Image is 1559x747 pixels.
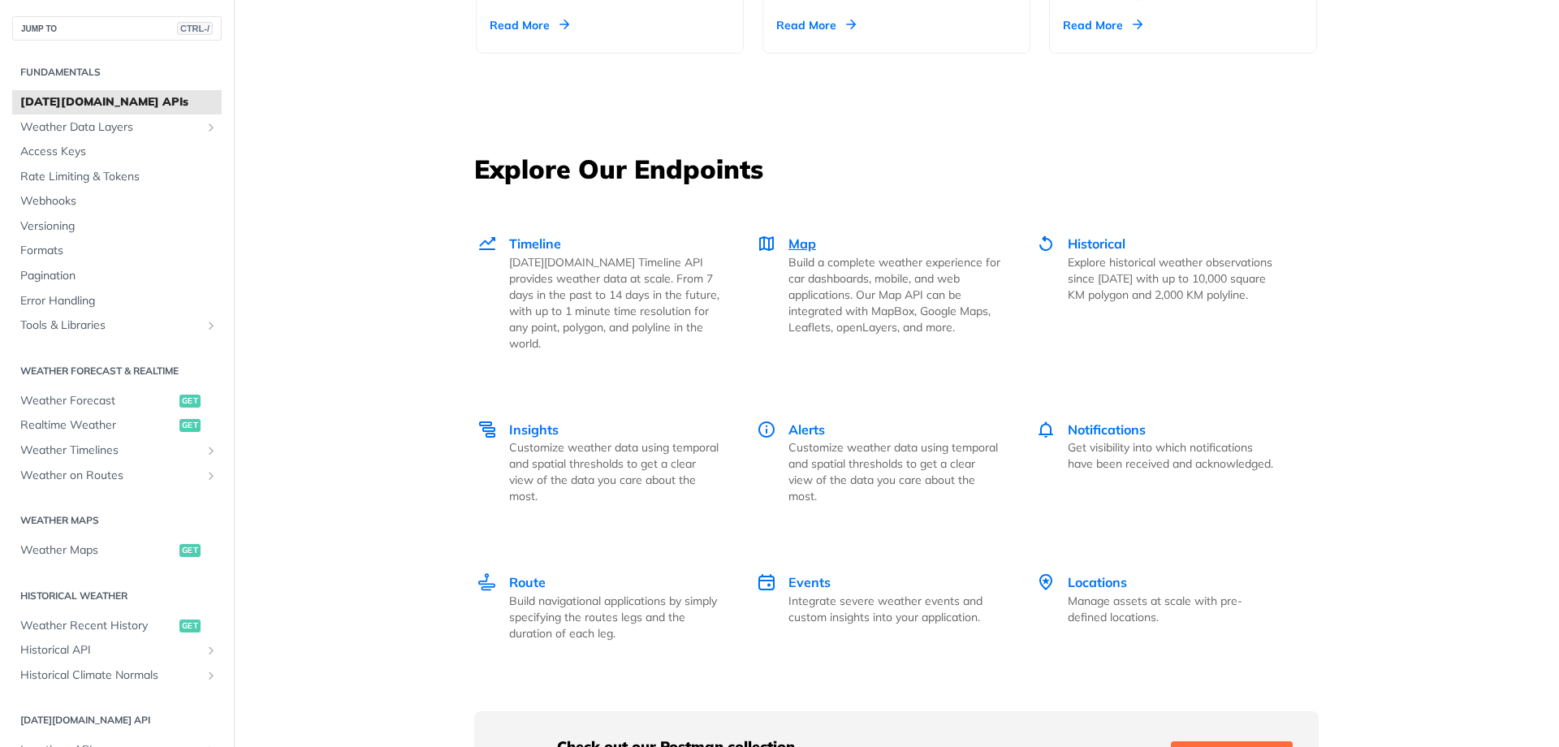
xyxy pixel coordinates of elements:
p: [DATE][DOMAIN_NAME] Timeline API provides weather data at scale. From 7 days in the past to 14 da... [509,254,721,352]
a: Insights Insights Customize weather data using temporal and spatial thresholds to get a clear vie... [476,386,739,539]
span: Locations [1068,574,1127,590]
span: get [179,419,201,432]
span: Events [788,574,831,590]
a: Webhooks [12,189,222,214]
span: Insights [509,421,559,438]
a: Timeline Timeline [DATE][DOMAIN_NAME] Timeline API provides weather data at scale. From 7 days in... [476,200,739,386]
span: Historical [1068,235,1125,252]
span: Weather Data Layers [20,119,201,136]
a: Weather Mapsget [12,538,222,563]
a: Alerts Alerts Customize weather data using temporal and spatial thresholds to get a clear view of... [739,386,1018,539]
button: JUMP TOCTRL-/ [12,16,222,41]
p: Integrate severe weather events and custom insights into your application. [788,593,1000,625]
span: Error Handling [20,293,218,309]
h2: Weather Maps [12,513,222,528]
img: Locations [1036,572,1056,592]
span: get [179,620,201,633]
span: Alerts [788,421,825,438]
p: Customize weather data using temporal and spatial thresholds to get a clear view of the data you ... [788,439,1000,504]
a: Weather Forecastget [12,389,222,413]
span: Pagination [20,268,218,284]
a: Historical APIShow subpages for Historical API [12,638,222,663]
span: Timeline [509,235,561,252]
span: Weather Forecast [20,393,175,409]
a: Realtime Weatherget [12,413,222,438]
span: Rate Limiting & Tokens [20,169,218,185]
span: Map [788,235,816,252]
span: Weather Recent History [20,618,175,634]
span: Weather Maps [20,542,175,559]
span: Versioning [20,218,218,235]
a: Pagination [12,264,222,288]
button: Show subpages for Weather Data Layers [205,121,218,134]
img: Historical [1036,234,1056,253]
button: Show subpages for Weather on Routes [205,469,218,482]
img: Timeline [477,234,497,253]
p: Explore historical weather observations since [DATE] with up to 10,000 square KM polygon and 2,00... [1068,254,1280,303]
a: Events Events Integrate severe weather events and custom insights into your application. [739,538,1018,676]
h2: Historical Weather [12,589,222,603]
div: Read More [776,17,856,33]
img: Events [757,572,776,592]
span: Webhooks [20,193,218,209]
span: Access Keys [20,144,218,160]
span: Tools & Libraries [20,317,201,334]
img: Route [477,572,497,592]
span: Historical API [20,642,201,658]
img: Notifications [1036,420,1056,439]
span: Notifications [1068,421,1146,438]
p: Build a complete weather experience for car dashboards, mobile, and web applications. Our Map API... [788,254,1000,335]
a: Error Handling [12,289,222,313]
a: Rate Limiting & Tokens [12,165,222,189]
h2: Fundamentals [12,65,222,80]
h2: Weather Forecast & realtime [12,364,222,378]
p: Manage assets at scale with pre-defined locations. [1068,593,1280,625]
span: Weather Timelines [20,443,201,459]
a: Formats [12,239,222,263]
a: Weather Recent Historyget [12,614,222,638]
button: Show subpages for Weather Timelines [205,444,218,457]
img: Map [757,234,776,253]
button: Show subpages for Historical Climate Normals [205,669,218,682]
a: [DATE][DOMAIN_NAME] APIs [12,90,222,114]
span: Weather on Routes [20,468,201,484]
span: Historical Climate Normals [20,667,201,684]
a: Map Map Build a complete weather experience for car dashboards, mobile, and web applications. Our... [739,200,1018,386]
div: Read More [1063,17,1142,33]
a: Access Keys [12,140,222,164]
div: Read More [490,17,569,33]
span: Formats [20,243,218,259]
span: Realtime Weather [20,417,175,434]
span: get [179,395,201,408]
a: Locations Locations Manage assets at scale with pre-defined locations. [1018,538,1298,676]
a: Weather TimelinesShow subpages for Weather Timelines [12,438,222,463]
a: Historical Historical Explore historical weather observations since [DATE] with up to 10,000 squa... [1018,200,1298,386]
p: Customize weather data using temporal and spatial thresholds to get a clear view of the data you ... [509,439,721,504]
a: Versioning [12,214,222,239]
p: Get visibility into which notifications have been received and acknowledged. [1068,439,1280,472]
p: Build navigational applications by simply specifying the routes legs and the duration of each leg. [509,593,721,641]
a: Tools & LibrariesShow subpages for Tools & Libraries [12,313,222,338]
span: CTRL-/ [177,22,213,35]
span: Route [509,574,546,590]
h3: Explore Our Endpoints [474,151,1319,187]
button: Show subpages for Tools & Libraries [205,319,218,332]
button: Show subpages for Historical API [205,644,218,657]
img: Alerts [757,420,776,439]
a: Weather on RoutesShow subpages for Weather on Routes [12,464,222,488]
span: get [179,544,201,557]
span: [DATE][DOMAIN_NAME] APIs [20,94,218,110]
img: Insights [477,420,497,439]
h2: [DATE][DOMAIN_NAME] API [12,713,222,728]
a: Historical Climate NormalsShow subpages for Historical Climate Normals [12,663,222,688]
a: Notifications Notifications Get visibility into which notifications have been received and acknow... [1018,386,1298,539]
a: Route Route Build navigational applications by simply specifying the routes legs and the duration... [476,538,739,676]
a: Weather Data LayersShow subpages for Weather Data Layers [12,115,222,140]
